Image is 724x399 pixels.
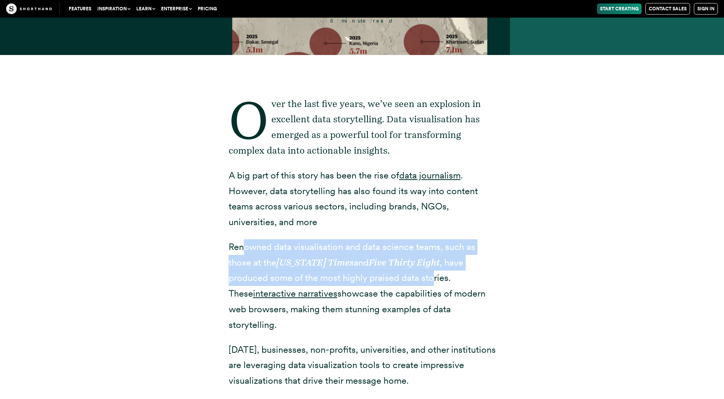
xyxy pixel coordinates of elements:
p: Renowned data visualisation and data science teams, such as those at the and , have produced some... [229,239,496,333]
p: A big part of this story has been the rise of . However, data storytelling has also found its way... [229,168,496,230]
p: [DATE], businesses, non-profits, universities, and other institutions are leveraging data visuali... [229,342,496,389]
p: Over the last five years, we’ve seen an explosion in excellent data storytelling. Data visualisat... [229,96,496,159]
a: data journalism [399,170,461,181]
span: 5 minute read [330,18,393,24]
button: Learn [133,3,158,14]
em: Five Thirty Eight [369,257,440,268]
a: Features [66,3,94,14]
a: Start Creating [597,3,642,14]
button: Enterprise [158,3,195,14]
a: Pricing [195,3,220,14]
a: interactive narratives [253,288,337,299]
a: Sign in [694,3,718,15]
em: [US_STATE] Times [276,257,354,268]
a: Contact Sales [645,3,690,15]
img: The Craft [6,3,52,14]
button: Inspiration [94,3,133,14]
